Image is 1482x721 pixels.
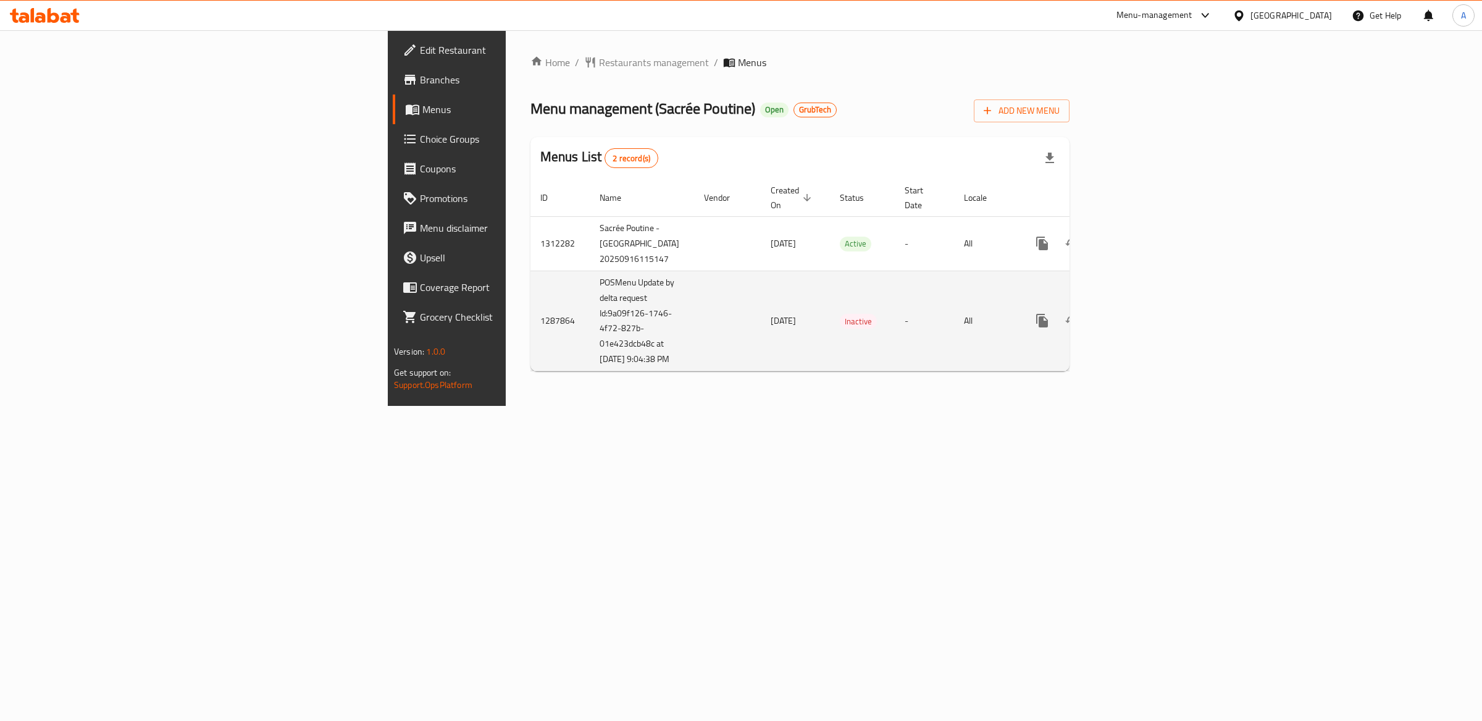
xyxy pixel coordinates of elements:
span: Version: [394,344,424,360]
div: Total records count [605,148,658,168]
span: Menu management ( Sacrée Poutine ) [530,95,755,122]
button: more [1028,229,1057,258]
span: [DATE] [771,235,796,251]
td: Sacrée Poutine - [GEOGRAPHIC_DATA] 20250916115147 [590,216,694,271]
h2: Menus List [540,148,658,168]
span: Inactive [840,314,877,329]
button: Change Status [1057,229,1087,258]
span: Upsell [420,250,626,265]
td: - [895,216,954,271]
span: Created On [771,183,815,213]
a: Choice Groups [393,124,635,154]
div: Menu-management [1116,8,1192,23]
span: Locale [964,190,1003,205]
td: All [954,271,1018,371]
nav: breadcrumb [530,55,1070,70]
span: Promotions [420,191,626,206]
span: Restaurants management [599,55,709,70]
li: / [714,55,718,70]
span: [DATE] [771,313,796,329]
span: Vendor [704,190,746,205]
span: GrubTech [794,104,836,115]
span: Status [840,190,880,205]
span: Coupons [420,161,626,176]
td: - [895,271,954,371]
th: Actions [1018,179,1156,217]
td: All [954,216,1018,271]
a: Restaurants management [584,55,709,70]
button: Change Status [1057,306,1087,335]
span: ID [540,190,564,205]
a: Edit Restaurant [393,35,635,65]
span: Grocery Checklist [420,310,626,324]
button: Add New Menu [974,99,1070,122]
a: Coupons [393,154,635,183]
a: Branches [393,65,635,95]
a: Grocery Checklist [393,302,635,332]
a: Support.OpsPlatform [394,377,472,393]
span: 2 record(s) [605,153,658,164]
span: Start Date [905,183,939,213]
span: Name [600,190,637,205]
a: Menus [393,95,635,124]
a: Menu disclaimer [393,213,635,243]
span: Active [840,237,871,251]
div: Export file [1035,143,1065,173]
span: Menu disclaimer [420,221,626,235]
span: 1.0.0 [426,344,445,360]
div: [GEOGRAPHIC_DATA] [1250,9,1332,22]
span: Get support on: [394,365,451,381]
span: Menus [738,55,766,70]
span: Add New Menu [984,103,1060,119]
span: A [1461,9,1466,22]
span: Menus [422,102,626,117]
span: Edit Restaurant [420,43,626,57]
a: Promotions [393,183,635,213]
a: Coverage Report [393,272,635,302]
span: Choice Groups [420,132,626,146]
span: Open [760,104,789,115]
span: Coverage Report [420,280,626,295]
a: Upsell [393,243,635,272]
button: more [1028,306,1057,335]
table: enhanced table [530,179,1156,372]
td: POSMenu Update by delta request Id:9a09f126-1746-4f72-827b-01e423dcb48c at [DATE] 9:04:38 PM [590,271,694,371]
span: Branches [420,72,626,87]
div: Open [760,103,789,117]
